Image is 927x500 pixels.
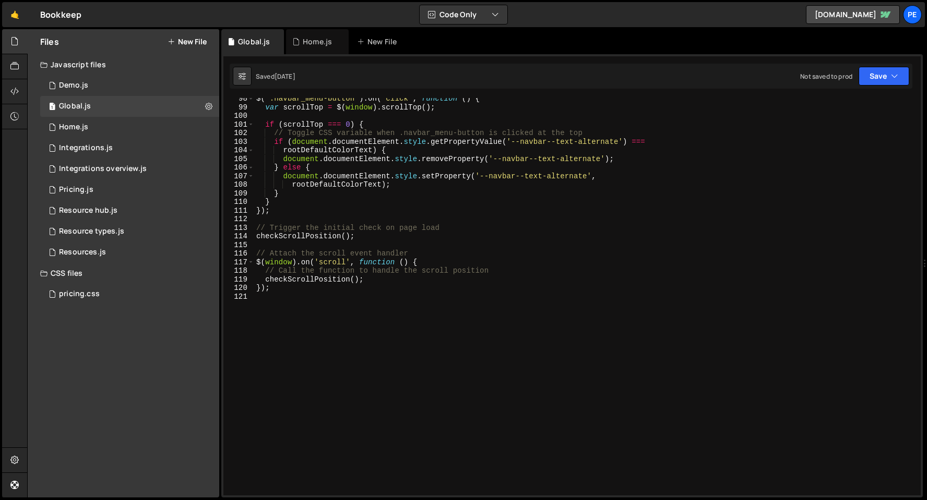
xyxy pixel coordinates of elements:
div: Demo.js [59,81,88,90]
div: 102 [223,129,254,138]
div: Resource hub.js [59,206,117,215]
button: Code Only [420,5,507,24]
div: Resources.js [59,248,106,257]
div: 120 [223,284,254,292]
div: Home.js [59,123,88,132]
div: Home.js [303,36,332,47]
div: 16082/43576.js [40,117,219,138]
div: 101 [223,120,254,129]
div: 16082/43575.js [40,158,219,179]
div: 111 [223,206,254,215]
button: New File [168,38,207,46]
div: Saved [256,72,295,81]
a: 🤙 [2,2,28,27]
div: 103 [223,138,254,147]
div: [DATE] [275,72,295,81]
a: [DOMAIN_NAME] [806,5,900,24]
div: 113 [223,224,254,233]
div: 119 [223,275,254,284]
div: Integrations.js [59,143,113,153]
div: New File [357,36,401,47]
div: Not saved to prod [800,72,852,81]
div: 115 [223,241,254,250]
div: 16082/43701.js [40,179,219,200]
div: Bookkeep [40,8,81,21]
div: 99 [223,103,254,112]
h2: Files [40,36,59,47]
div: Javascript files [28,54,219,75]
div: 98 [223,94,254,103]
div: 109 [223,189,254,198]
button: Save [859,67,909,86]
div: 118 [223,266,254,275]
div: Pricing.js [59,185,93,194]
div: 104 [223,146,254,155]
div: 121 [223,292,254,301]
div: 16082/43703.css [40,284,219,304]
div: CSS files [28,263,219,284]
span: 1 [49,103,55,112]
div: Integrations overview.js [59,164,147,174]
div: 16082/43600.js [40,138,219,158]
div: 114 [223,232,254,241]
div: 16082/44650.js [40,200,219,221]
div: 116 [223,249,254,258]
div: 110 [223,198,254,206]
div: 107 [223,172,254,181]
div: Global.js [238,36,270,47]
div: 106 [223,163,254,172]
div: 100 [223,112,254,120]
div: Resource types.js [59,227,124,236]
div: 112 [223,215,254,224]
div: 117 [223,258,254,267]
div: 16082/44246.js [40,75,219,96]
div: 105 [223,155,254,164]
div: 108 [223,180,254,189]
div: Global.js [59,102,91,111]
div: 16082/44738.js [40,242,219,263]
div: 16082/43643.js [40,96,219,117]
div: 16082/44657.js [40,221,219,242]
a: Pe [903,5,922,24]
div: pricing.css [59,289,100,299]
